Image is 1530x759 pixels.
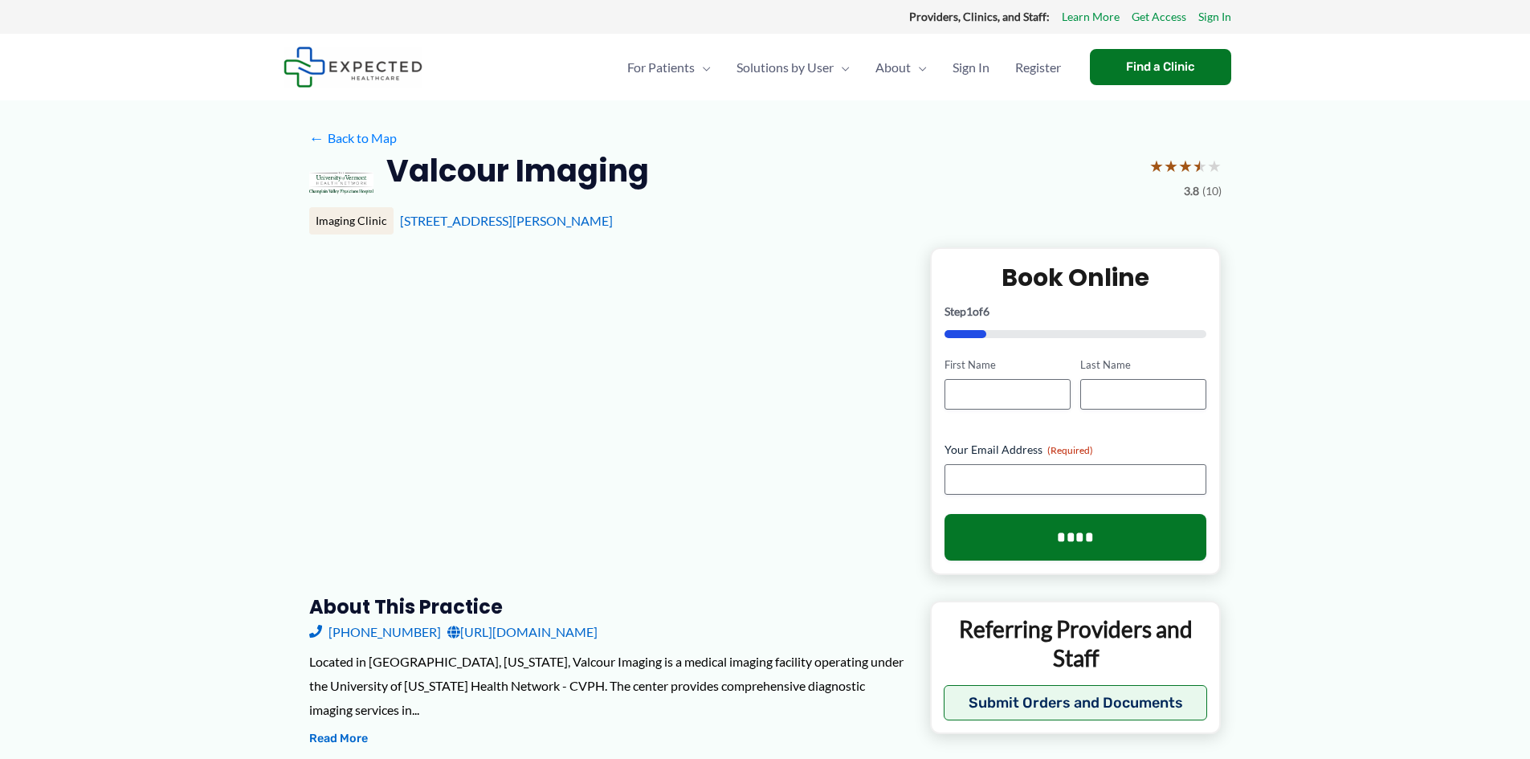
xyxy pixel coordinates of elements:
span: Solutions by User [736,39,834,96]
h3: About this practice [309,594,904,619]
label: Last Name [1080,357,1206,373]
label: Your Email Address [945,442,1207,458]
a: For PatientsMenu Toggle [614,39,724,96]
span: 3.8 [1184,181,1199,202]
label: First Name [945,357,1071,373]
span: Menu Toggle [834,39,850,96]
span: Menu Toggle [911,39,927,96]
span: ★ [1149,151,1164,181]
button: Submit Orders and Documents [944,685,1208,720]
span: ★ [1193,151,1207,181]
a: ←Back to Map [309,126,397,150]
img: Expected Healthcare Logo - side, dark font, small [284,47,422,88]
span: About [875,39,911,96]
h2: Valcour Imaging [386,151,649,190]
span: (10) [1202,181,1222,202]
span: 1 [966,304,973,318]
a: Get Access [1132,6,1186,27]
a: [URL][DOMAIN_NAME] [447,620,598,644]
p: Referring Providers and Staff [944,614,1208,673]
p: Step of [945,306,1207,317]
strong: Providers, Clinics, and Staff: [909,10,1050,23]
span: Register [1015,39,1061,96]
span: Sign In [953,39,989,96]
span: 6 [983,304,989,318]
a: AboutMenu Toggle [863,39,940,96]
div: Imaging Clinic [309,207,394,235]
a: Sign In [940,39,1002,96]
span: (Required) [1047,444,1093,456]
a: [STREET_ADDRESS][PERSON_NAME] [400,213,613,228]
span: Menu Toggle [695,39,711,96]
div: Located in [GEOGRAPHIC_DATA], [US_STATE], Valcour Imaging is a medical imaging facility operating... [309,650,904,721]
button: Read More [309,729,368,749]
a: Sign In [1198,6,1231,27]
a: [PHONE_NUMBER] [309,620,441,644]
a: Solutions by UserMenu Toggle [724,39,863,96]
a: Learn More [1062,6,1120,27]
span: For Patients [627,39,695,96]
span: ★ [1178,151,1193,181]
span: ★ [1164,151,1178,181]
h2: Book Online [945,262,1207,293]
a: Find a Clinic [1090,49,1231,85]
span: ← [309,130,324,145]
a: Register [1002,39,1074,96]
nav: Primary Site Navigation [614,39,1074,96]
span: ★ [1207,151,1222,181]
